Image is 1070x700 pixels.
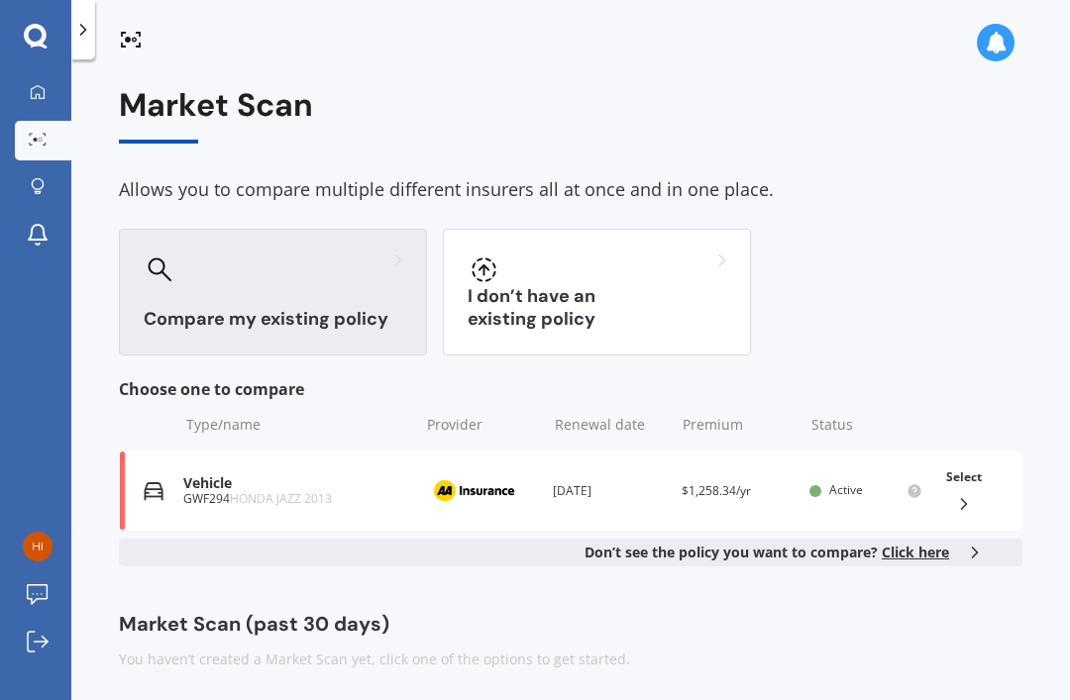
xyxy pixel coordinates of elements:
b: Don’t see the policy you want to compare? [585,543,949,562]
div: Renewal date [555,415,667,435]
h3: I don’t have an existing policy [468,285,726,331]
span: Select [946,468,982,485]
img: 13339e413b12cad2c6117528fa600caf [23,532,53,561]
h3: Compare my existing policy [144,308,402,331]
div: Choose one to compare [119,379,1022,399]
div: Allows you to compare multiple different insurers all at once and in one place. [119,175,1022,205]
span: $1,258.34/yr [682,482,751,499]
div: You haven’t created a Market Scan yet, click one of the options to get started. [119,650,1022,669]
div: Market Scan (past 30 days) [119,614,1022,634]
div: Provider [427,415,539,435]
span: Click here [882,543,949,561]
span: Active [829,481,863,498]
div: Status [811,415,923,435]
img: Vehicle [144,481,163,501]
div: Vehicle [183,475,408,492]
span: HONDA JAZZ 2013 [230,490,332,507]
img: AA [424,472,523,510]
div: Type/name [186,415,411,435]
div: Premium [683,415,795,435]
div: Market Scan [119,87,1022,144]
div: GWF294 [183,492,408,506]
div: [DATE] [553,481,666,501]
